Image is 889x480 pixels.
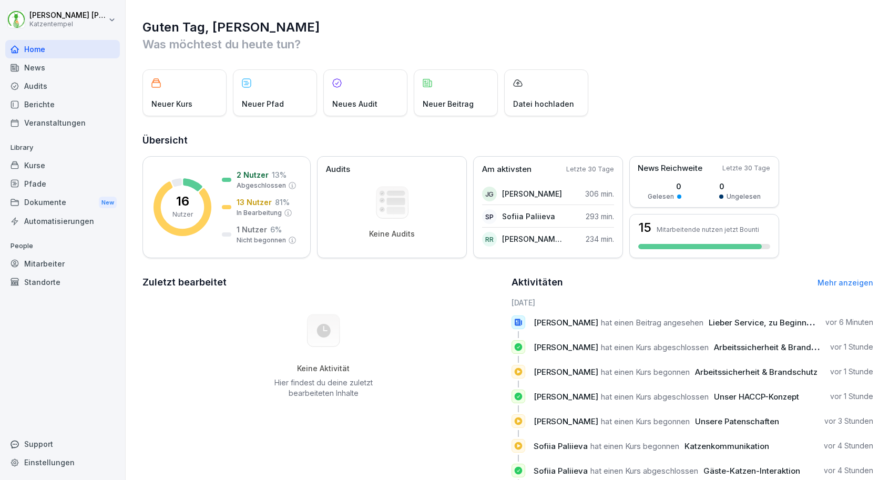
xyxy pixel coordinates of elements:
span: Unser HACCP-Konzept [714,392,799,402]
p: Ungelesen [727,192,761,201]
a: Pfade [5,175,120,193]
p: Am aktivsten [482,164,532,176]
span: [PERSON_NAME] [534,392,598,402]
a: Standorte [5,273,120,291]
span: Sofiia Paliieva [534,466,588,476]
p: [PERSON_NAME] Rawal [502,233,563,244]
p: [PERSON_NAME] [502,188,562,199]
p: Neues Audit [332,98,377,109]
div: JG [482,187,497,201]
span: [PERSON_NAME] [534,318,598,328]
p: Nutzer [172,210,193,219]
div: SP [482,209,497,224]
a: Home [5,40,120,58]
span: hat einen Kurs abgeschlossen [601,392,709,402]
a: Mehr anzeigen [818,278,873,287]
p: 2 Nutzer [237,169,269,180]
p: Katzentempel [29,21,106,28]
p: Letzte 30 Tage [722,164,770,173]
p: vor 1 Stunde [830,342,873,352]
p: vor 4 Stunden [824,465,873,476]
p: Audits [326,164,350,176]
p: vor 1 Stunde [830,366,873,377]
span: Gäste-Katzen-Interaktion [703,466,800,476]
div: Dokumente [5,193,120,212]
p: Neuer Beitrag [423,98,474,109]
a: Berichte [5,95,120,114]
a: Mitarbeiter [5,254,120,273]
p: vor 1 Stunde [830,391,873,402]
span: hat einen Kurs begonnen [590,441,679,451]
p: 293 min. [586,211,614,222]
p: Gelesen [648,192,674,201]
a: Einstellungen [5,453,120,472]
div: Support [5,435,120,453]
span: hat einen Kurs abgeschlossen [590,466,698,476]
p: Sofiia Paliieva [502,211,555,222]
p: 306 min. [585,188,614,199]
a: Automatisierungen [5,212,120,230]
h2: Zuletzt bearbeitet [142,275,504,290]
p: News Reichweite [638,162,702,175]
p: 0 [719,181,761,192]
p: Keine Audits [369,229,415,239]
span: hat einen Kurs begonnen [601,416,690,426]
p: 81 % [275,197,290,208]
p: Datei hochladen [513,98,574,109]
a: Kurse [5,156,120,175]
span: hat einen Kurs abgeschlossen [601,342,709,352]
p: 234 min. [586,233,614,244]
p: vor 4 Stunden [824,441,873,451]
div: RR [482,232,497,247]
p: Neuer Pfad [242,98,284,109]
a: Veranstaltungen [5,114,120,132]
span: Katzenkommunikation [684,441,769,451]
h1: Guten Tag, [PERSON_NAME] [142,19,873,36]
h3: 15 [638,221,651,234]
span: Unsere Patenschaften [695,416,779,426]
p: Abgeschlossen [237,181,286,190]
p: Mitarbeitende nutzen jetzt Bounti [657,226,759,233]
p: Hier findest du deine zuletzt bearbeiteten Inhalte [270,377,376,399]
p: 1 Nutzer [237,224,267,235]
p: Nicht begonnen [237,236,286,245]
span: [PERSON_NAME] [534,342,598,352]
p: 13 % [272,169,287,180]
span: hat einen Kurs begonnen [601,367,690,377]
h2: Übersicht [142,133,873,148]
p: [PERSON_NAME] [PERSON_NAME] [29,11,106,20]
p: Letzte 30 Tage [566,165,614,174]
p: vor 6 Minuten [825,317,873,328]
a: DokumenteNew [5,193,120,212]
span: [PERSON_NAME] [534,367,598,377]
h2: Aktivitäten [512,275,563,290]
p: Library [5,139,120,156]
p: Was möchtest du heute tun? [142,36,873,53]
p: Neuer Kurs [151,98,192,109]
p: 13 Nutzer [237,197,272,208]
a: Audits [5,77,120,95]
span: Arbeitssicherheit & Brandschutz [695,367,818,377]
p: vor 3 Stunden [824,416,873,426]
span: hat einen Beitrag angesehen [601,318,703,328]
p: People [5,238,120,254]
h6: [DATE] [512,297,873,308]
h5: Keine Aktivität [270,364,376,373]
p: In Bearbeitung [237,208,282,218]
p: 6 % [270,224,282,235]
a: News [5,58,120,77]
div: New [99,197,117,209]
span: Arbeitssicherheit & Brandschutz [714,342,836,352]
p: 0 [648,181,681,192]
